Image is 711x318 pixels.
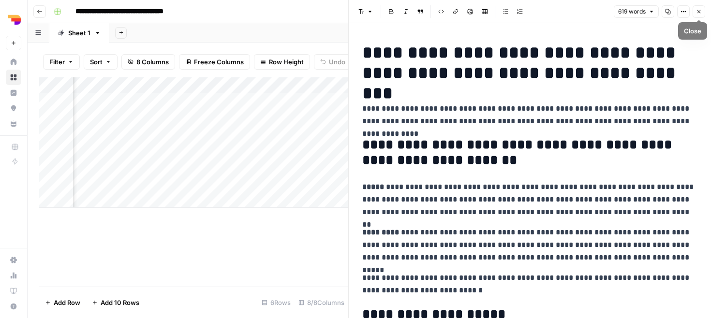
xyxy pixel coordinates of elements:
[49,23,109,43] a: Sheet 1
[49,57,65,67] span: Filter
[68,28,90,38] div: Sheet 1
[254,54,310,70] button: Row Height
[84,54,118,70] button: Sort
[101,298,139,307] span: Add 10 Rows
[6,299,21,314] button: Help + Support
[6,85,21,101] a: Insights
[39,295,86,310] button: Add Row
[136,57,169,67] span: 8 Columns
[6,8,21,32] button: Workspace: Depends
[618,7,646,16] span: 619 words
[6,283,21,299] a: Learning Hub
[194,57,244,67] span: Freeze Columns
[54,298,80,307] span: Add Row
[90,57,103,67] span: Sort
[121,54,175,70] button: 8 Columns
[6,268,21,283] a: Usage
[295,295,348,310] div: 8/8 Columns
[258,295,295,310] div: 6 Rows
[43,54,80,70] button: Filter
[6,11,23,29] img: Depends Logo
[614,5,659,18] button: 619 words
[179,54,250,70] button: Freeze Columns
[6,252,21,268] a: Settings
[6,116,21,131] a: Your Data
[86,295,145,310] button: Add 10 Rows
[314,54,352,70] button: Undo
[6,101,21,116] a: Opportunities
[6,54,21,70] a: Home
[329,57,345,67] span: Undo
[269,57,304,67] span: Row Height
[6,70,21,85] a: Browse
